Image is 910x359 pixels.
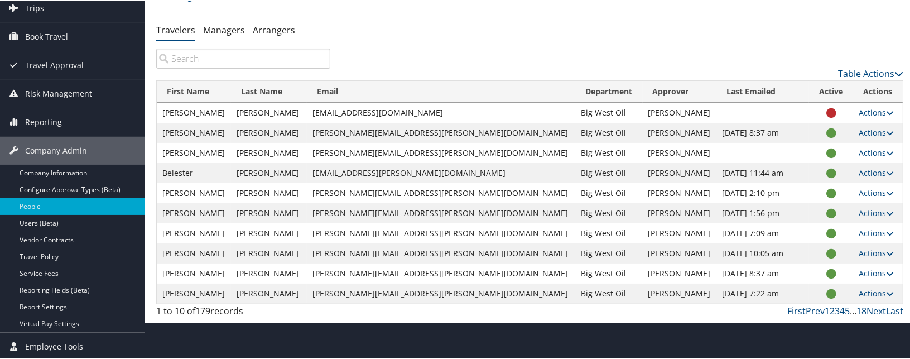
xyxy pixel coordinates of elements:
th: Department: activate to sort column ascending [575,80,643,102]
a: 2 [830,304,835,316]
td: Big West Oil [575,162,643,182]
td: [DATE] 7:22 am [716,283,809,303]
td: [PERSON_NAME] [643,122,717,142]
td: [PERSON_NAME] [643,222,717,242]
span: Travel Approval [25,50,84,78]
span: Book Travel [25,22,68,50]
a: Actions [859,247,894,257]
a: 18 [856,304,866,316]
td: [EMAIL_ADDRESS][DOMAIN_NAME] [307,102,575,122]
td: [PERSON_NAME] [157,222,231,242]
a: Actions [859,267,894,277]
td: [PERSON_NAME][EMAIL_ADDRESS][PERSON_NAME][DOMAIN_NAME] [307,202,575,222]
a: Managers [203,23,245,35]
td: [PERSON_NAME] [157,102,231,122]
td: [PERSON_NAME][EMAIL_ADDRESS][PERSON_NAME][DOMAIN_NAME] [307,242,575,262]
td: [PERSON_NAME] [231,102,307,122]
a: 4 [840,304,845,316]
th: Email: activate to sort column ascending [307,80,575,102]
a: Actions [859,106,894,117]
td: Big West Oil [575,202,643,222]
span: Reporting [25,107,62,135]
td: [PERSON_NAME] [157,122,231,142]
td: [PERSON_NAME] [157,202,231,222]
a: Last [886,304,903,316]
a: Table Actions [838,66,903,79]
td: [PERSON_NAME] [643,142,717,162]
td: [DATE] 11:44 am [716,162,809,182]
td: [PERSON_NAME] [231,182,307,202]
td: Big West Oil [575,182,643,202]
td: [PERSON_NAME] [231,242,307,262]
td: [PERSON_NAME] [157,262,231,283]
td: [PERSON_NAME] [157,242,231,262]
td: [EMAIL_ADDRESS][PERSON_NAME][DOMAIN_NAME] [307,162,575,182]
td: [PERSON_NAME][EMAIL_ADDRESS][PERSON_NAME][DOMAIN_NAME] [307,262,575,283]
td: Big West Oil [575,283,643,303]
a: 1 [825,304,830,316]
a: Next [866,304,886,316]
td: Big West Oil [575,242,643,262]
td: [PERSON_NAME] [643,262,717,283]
td: [PERSON_NAME] [157,142,231,162]
span: Company Admin [25,136,87,164]
td: [PERSON_NAME][EMAIL_ADDRESS][PERSON_NAME][DOMAIN_NAME] [307,122,575,142]
td: [PERSON_NAME][EMAIL_ADDRESS][PERSON_NAME][DOMAIN_NAME] [307,182,575,202]
td: [DATE] 2:10 pm [716,182,809,202]
td: Big West Oil [575,122,643,142]
th: First Name: activate to sort column ascending [157,80,231,102]
th: Last Emailed: activate to sort column ascending [716,80,809,102]
a: Actions [859,146,894,157]
td: [DATE] 1:56 pm [716,202,809,222]
th: Approver [643,80,717,102]
td: [PERSON_NAME] [231,142,307,162]
td: [DATE] 8:37 am [716,122,809,142]
td: [PERSON_NAME] [157,283,231,303]
th: Last Name: activate to sort column ascending [231,80,307,102]
td: [DATE] 10:05 am [716,242,809,262]
a: Prev [806,304,825,316]
td: [PERSON_NAME][EMAIL_ADDRESS][PERSON_NAME][DOMAIN_NAME] [307,142,575,162]
td: [PERSON_NAME] [643,242,717,262]
a: First [787,304,806,316]
td: [PERSON_NAME] [643,182,717,202]
div: 1 to 10 of records [156,303,330,322]
td: [DATE] 7:09 am [716,222,809,242]
a: 3 [835,304,840,316]
td: [PERSON_NAME] [643,162,717,182]
a: Actions [859,126,894,137]
td: Big West Oil [575,262,643,283]
a: Actions [859,186,894,197]
td: [PERSON_NAME] [231,202,307,222]
span: Risk Management [25,79,92,107]
input: Search [156,47,330,68]
td: Big West Oil [575,222,643,242]
a: Actions [859,287,894,298]
a: 5 [845,304,850,316]
td: Big West Oil [575,102,643,122]
span: 179 [195,304,210,316]
td: Big West Oil [575,142,643,162]
a: Actions [859,166,894,177]
th: Active: activate to sort column descending [809,80,853,102]
th: Actions [853,80,903,102]
td: [PERSON_NAME] [231,162,307,182]
td: [PERSON_NAME] [231,122,307,142]
span: … [850,304,856,316]
td: [PERSON_NAME][EMAIL_ADDRESS][PERSON_NAME][DOMAIN_NAME] [307,283,575,303]
td: [DATE] 8:37 am [716,262,809,283]
td: [PERSON_NAME] [643,283,717,303]
td: [PERSON_NAME][EMAIL_ADDRESS][PERSON_NAME][DOMAIN_NAME] [307,222,575,242]
a: Arrangers [253,23,295,35]
td: [PERSON_NAME] [157,182,231,202]
td: [PERSON_NAME] [231,222,307,242]
a: Actions [859,227,894,237]
td: [PERSON_NAME] [643,202,717,222]
td: Belester [157,162,231,182]
td: [PERSON_NAME] [231,283,307,303]
a: Travelers [156,23,195,35]
td: [PERSON_NAME] [231,262,307,283]
a: Actions [859,207,894,217]
td: [PERSON_NAME] [643,102,717,122]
